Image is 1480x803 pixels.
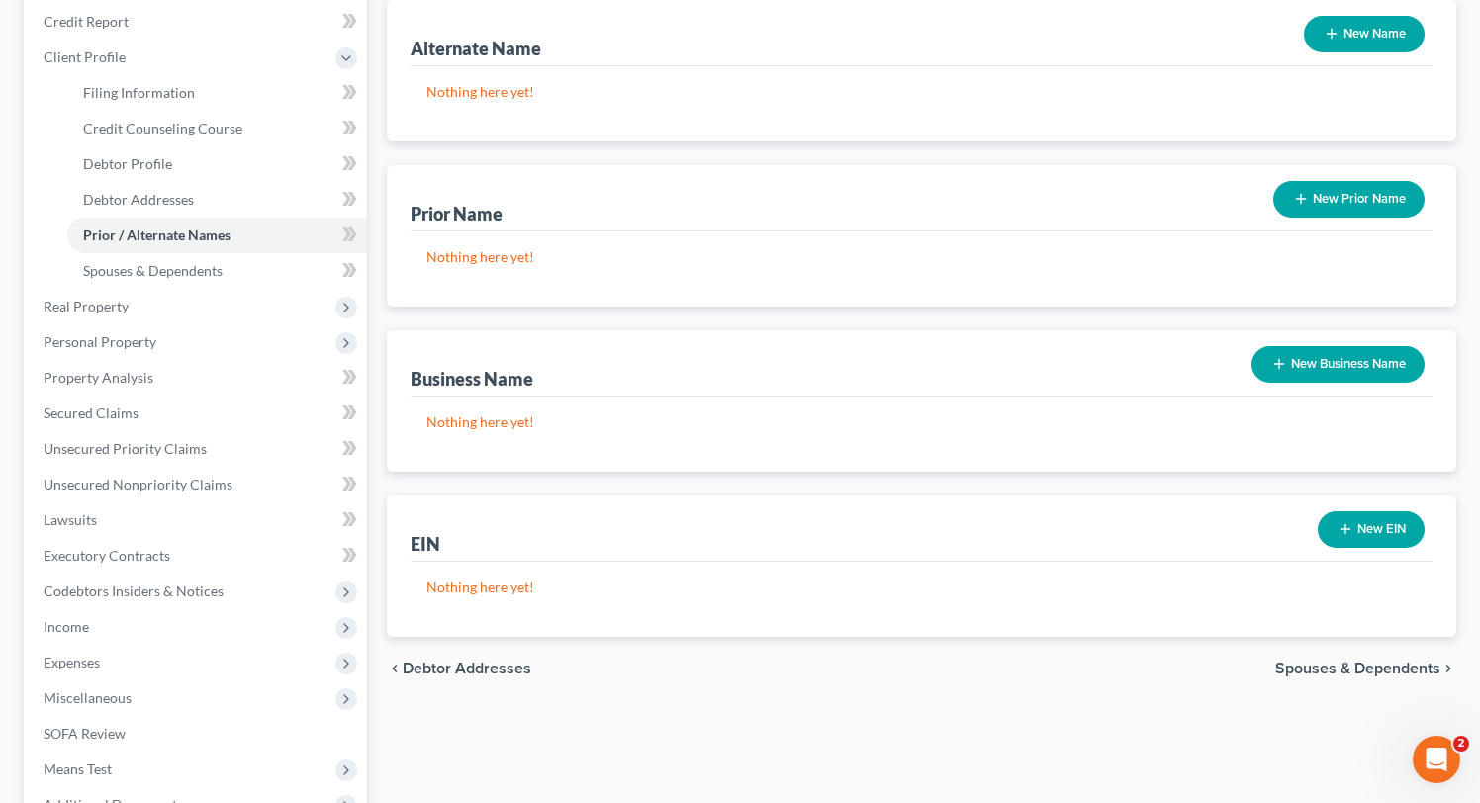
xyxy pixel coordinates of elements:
i: chevron_right [1440,661,1456,676]
span: Debtor Addresses [403,661,531,676]
span: Expenses [44,654,100,670]
p: Nothing here yet! [426,82,1417,102]
span: Lawsuits [44,511,97,528]
button: Spouses & Dependents chevron_right [1275,661,1456,676]
a: Credit Report [28,4,367,40]
span: Means Test [44,760,112,777]
span: Codebtors Insiders & Notices [44,582,224,599]
span: Personal Property [44,333,156,350]
span: SOFA Review [44,725,126,742]
button: chevron_left Debtor Addresses [387,661,531,676]
div: Prior Name [411,202,503,225]
span: Credit Report [44,13,129,30]
span: Income [44,618,89,635]
a: SOFA Review [28,716,367,752]
p: Nothing here yet! [426,412,1417,432]
button: New Business Name [1251,346,1425,383]
i: chevron_left [387,661,403,676]
a: Credit Counseling Course [67,111,367,146]
a: Unsecured Priority Claims [28,431,367,467]
button: New Prior Name [1273,181,1425,218]
a: Debtor Profile [67,146,367,182]
a: Secured Claims [28,396,367,431]
span: Prior / Alternate Names [83,226,231,243]
span: Miscellaneous [44,689,132,706]
button: New Name [1304,16,1425,52]
span: Debtor Addresses [83,191,194,208]
a: Property Analysis [28,360,367,396]
span: Executory Contracts [44,547,170,564]
div: EIN [411,532,440,556]
span: Secured Claims [44,404,139,421]
a: Executory Contracts [28,538,367,574]
span: Client Profile [44,48,126,65]
a: Debtor Addresses [67,182,367,218]
button: New EIN [1318,511,1425,548]
div: Alternate Name [411,37,541,60]
span: 2 [1453,736,1469,752]
span: Spouses & Dependents [83,262,223,279]
a: Lawsuits [28,502,367,538]
a: Filing Information [67,75,367,111]
p: Nothing here yet! [426,247,1417,267]
iframe: Intercom live chat [1413,736,1460,783]
span: Spouses & Dependents [1275,661,1440,676]
span: Unsecured Nonpriority Claims [44,476,232,492]
a: Unsecured Nonpriority Claims [28,467,367,502]
span: Filing Information [83,84,195,101]
a: Spouses & Dependents [67,253,367,289]
div: Business Name [411,367,533,391]
span: Debtor Profile [83,155,172,172]
span: Property Analysis [44,369,153,386]
span: Real Property [44,298,129,314]
span: Unsecured Priority Claims [44,440,207,457]
span: Credit Counseling Course [83,120,242,136]
a: Prior / Alternate Names [67,218,367,253]
p: Nothing here yet! [426,578,1417,597]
